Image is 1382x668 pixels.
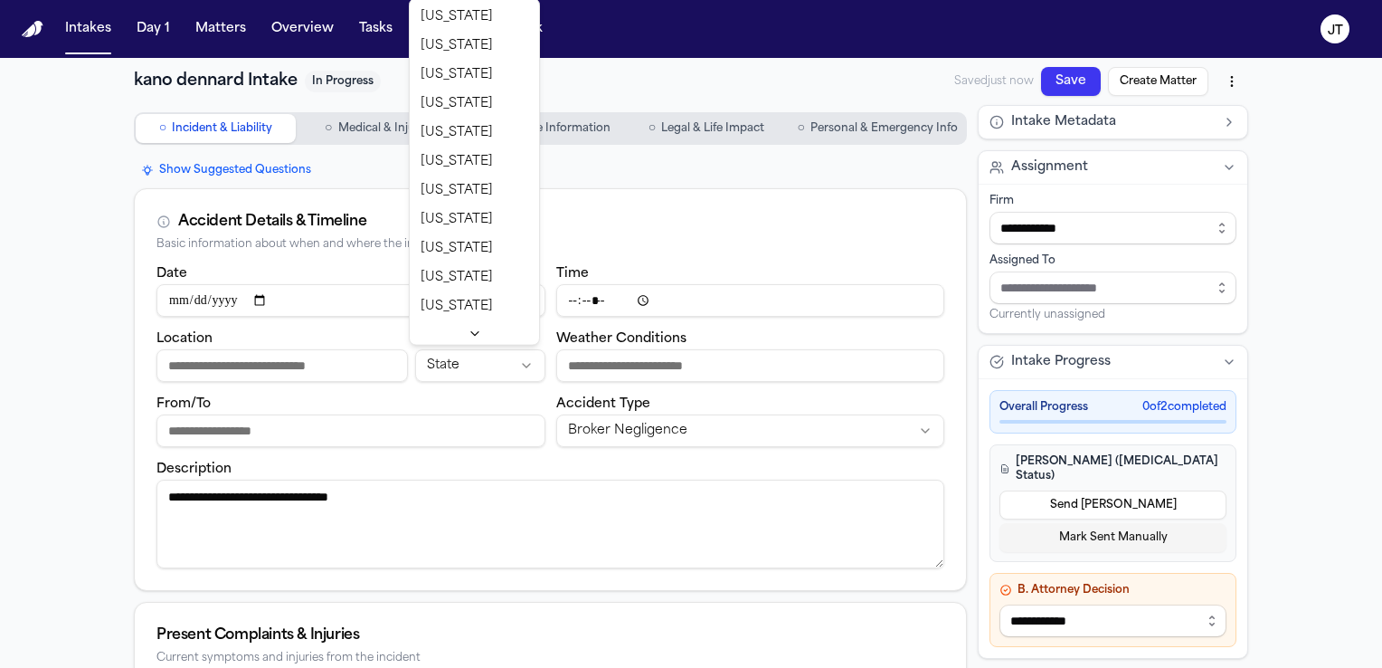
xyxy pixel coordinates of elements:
span: [US_STATE] [421,124,493,142]
span: [US_STATE] [421,153,493,171]
span: [US_STATE] [421,66,493,84]
span: [US_STATE] [421,211,493,229]
span: [US_STATE] [421,8,493,26]
span: [US_STATE] [421,240,493,258]
span: [US_STATE] [421,182,493,200]
span: [US_STATE] [421,95,493,113]
span: [US_STATE] [421,37,493,55]
span: [US_STATE] [421,298,493,316]
span: [US_STATE] [421,269,493,287]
